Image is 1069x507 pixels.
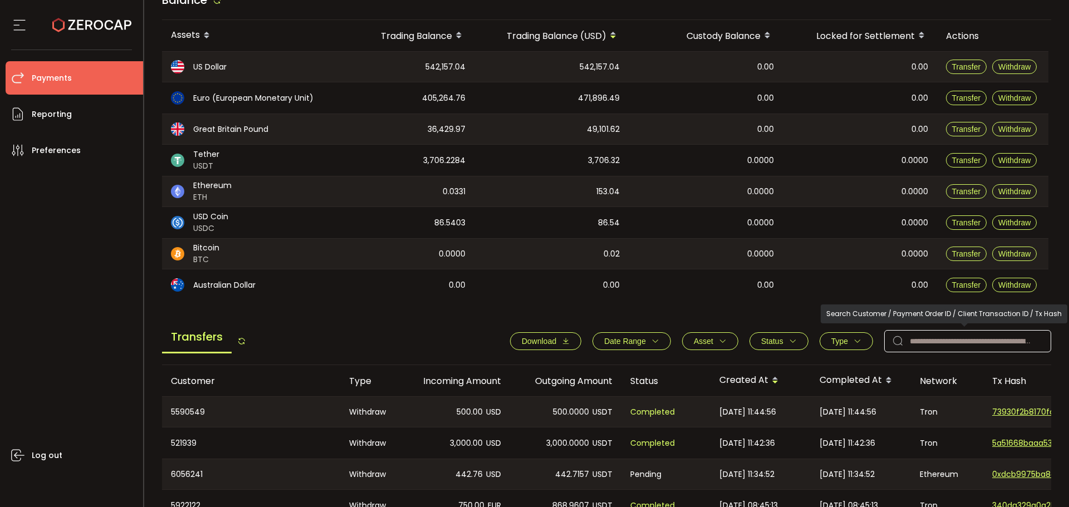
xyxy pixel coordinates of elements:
[587,123,620,136] span: 49,101.62
[425,61,465,73] span: 542,157.04
[901,154,928,167] span: 0.0000
[340,459,399,489] div: Withdraw
[992,60,1037,74] button: Withdraw
[911,375,983,387] div: Network
[193,279,256,291] span: Australian Dollar
[998,125,1031,134] span: Withdraw
[911,61,928,73] span: 0.00
[580,61,620,73] span: 542,157.04
[747,216,774,229] span: 0.0000
[32,70,72,86] span: Payments
[399,375,510,387] div: Incoming Amount
[340,427,399,459] div: Withdraw
[428,123,465,136] span: 36,429.97
[193,149,219,160] span: Tether
[992,122,1037,136] button: Withdraw
[998,249,1031,258] span: Withdraw
[32,142,81,159] span: Preferences
[821,304,1067,323] div: Search Customer / Payment Order ID / Client Transaction ID / Tx Hash
[439,248,465,260] span: 0.0000
[998,187,1031,196] span: Withdraw
[193,242,219,254] span: Bitcoin
[486,437,501,450] span: USD
[946,60,987,74] button: Transfer
[596,185,620,198] span: 153.04
[457,406,483,419] span: 500.00
[592,332,671,350] button: Date Range
[992,278,1037,292] button: Withdraw
[555,468,589,481] span: 442.7157
[1013,454,1069,507] div: Chat Widget
[911,427,983,459] div: Tron
[592,406,612,419] span: USDT
[629,26,783,45] div: Custody Balance
[546,437,589,450] span: 3,000.0000
[998,62,1031,71] span: Withdraw
[443,185,465,198] span: 0.0331
[162,322,232,353] span: Transfers
[747,248,774,260] span: 0.0000
[193,223,228,234] span: USDC
[694,337,713,346] span: Asset
[820,437,875,450] span: [DATE] 11:42:36
[193,180,232,191] span: Ethereum
[952,280,981,289] span: Transfer
[171,154,184,167] img: usdt_portfolio.svg
[486,406,501,419] span: USD
[998,218,1031,227] span: Withdraw
[783,26,937,45] div: Locked for Settlement
[946,215,987,230] button: Transfer
[952,187,981,196] span: Transfer
[335,26,474,45] div: Trading Balance
[710,371,811,390] div: Created At
[946,184,987,199] button: Transfer
[911,92,928,105] span: 0.00
[630,437,675,450] span: Completed
[340,397,399,427] div: Withdraw
[719,406,776,419] span: [DATE] 11:44:56
[450,437,483,450] span: 3,000.00
[162,397,340,427] div: 5590549
[952,218,981,227] span: Transfer
[193,92,313,104] span: Euro (European Monetary Unit)
[761,337,783,346] span: Status
[340,375,399,387] div: Type
[510,375,621,387] div: Outgoing Amount
[423,154,465,167] span: 3,706.2284
[422,92,465,105] span: 405,264.76
[621,375,710,387] div: Status
[911,279,928,292] span: 0.00
[193,211,228,223] span: USD Coin
[171,60,184,73] img: usd_portfolio.svg
[757,279,774,292] span: 0.00
[757,123,774,136] span: 0.00
[162,375,340,387] div: Customer
[630,468,661,481] span: Pending
[193,191,232,203] span: ETH
[749,332,808,350] button: Status
[952,249,981,258] span: Transfer
[588,154,620,167] span: 3,706.32
[998,156,1031,165] span: Withdraw
[747,154,774,167] span: 0.0000
[162,427,340,459] div: 521939
[719,468,774,481] span: [DATE] 11:34:52
[992,215,1037,230] button: Withdraw
[522,337,556,346] span: Download
[820,332,873,350] button: Type
[992,153,1037,168] button: Withdraw
[747,185,774,198] span: 0.0000
[193,124,268,135] span: Great Britain Pound
[455,468,483,481] span: 442.76
[598,216,620,229] span: 86.54
[604,248,620,260] span: 0.02
[162,26,335,45] div: Assets
[946,122,987,136] button: Transfer
[193,254,219,265] span: BTC
[32,106,72,122] span: Reporting
[193,160,219,172] span: USDT
[592,468,612,481] span: USDT
[820,468,875,481] span: [DATE] 11:34:52
[946,247,987,261] button: Transfer
[510,332,581,350] button: Download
